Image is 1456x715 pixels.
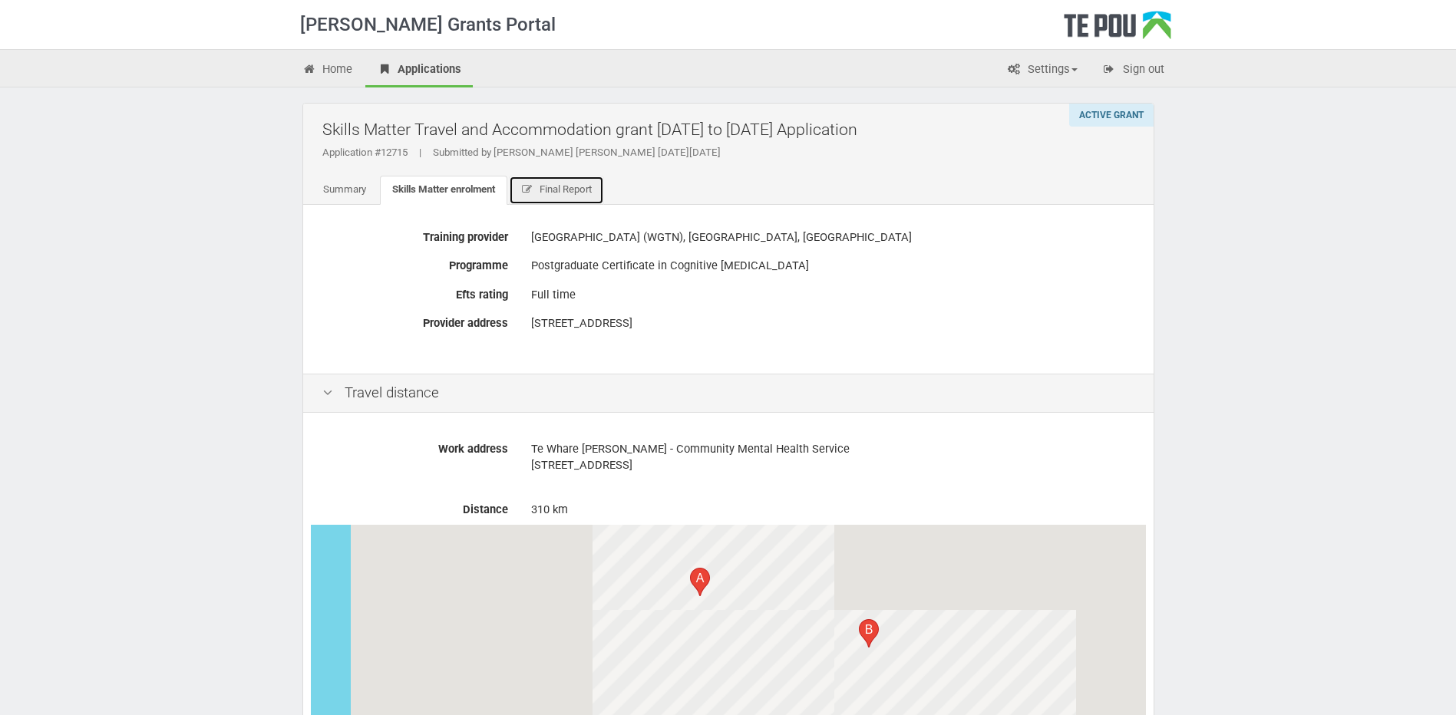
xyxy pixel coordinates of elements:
label: Distance [311,496,520,518]
div: Te Pou Logo [1064,11,1171,49]
label: Programme [311,252,520,274]
div: 34 Motupipi Street, Tākaka 7110, New Zealand [690,568,710,596]
a: Summary [311,176,378,205]
address: Te Whare [PERSON_NAME] - Community Mental Health Service [STREET_ADDRESS] [531,441,1134,473]
div: Postgraduate Certificate in Cognitive [MEDICAL_DATA] [531,252,1134,279]
label: Training provider [311,224,520,245]
a: Applications [365,54,473,87]
div: Full time [531,282,1134,308]
div: Travel distance [303,374,1154,413]
div: 23 Mein Street, Newtown, Wellington 6021, New Zealand [859,619,879,647]
a: Home [291,54,365,87]
label: Efts rating [311,282,520,303]
div: 310 km [531,502,1134,518]
div: Active grant [1069,104,1154,127]
h2: Skills Matter Travel and Accommodation grant [DATE] to [DATE] Application [322,111,1142,147]
a: Sign out [1091,54,1176,87]
div: [GEOGRAPHIC_DATA] (WGTN), [GEOGRAPHIC_DATA], [GEOGRAPHIC_DATA] [531,224,1134,251]
a: Settings [995,54,1089,87]
a: Final Report [509,176,605,205]
a: Skills Matter enrolment [380,176,507,205]
span: | [408,147,433,158]
label: Work address [311,436,520,457]
span: Final Report [540,183,592,195]
div: Application #12715 Submitted by [PERSON_NAME] [PERSON_NAME] [DATE][DATE] [322,146,1142,160]
address: [STREET_ADDRESS] [531,315,1134,331]
label: Provider address [311,310,520,331]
